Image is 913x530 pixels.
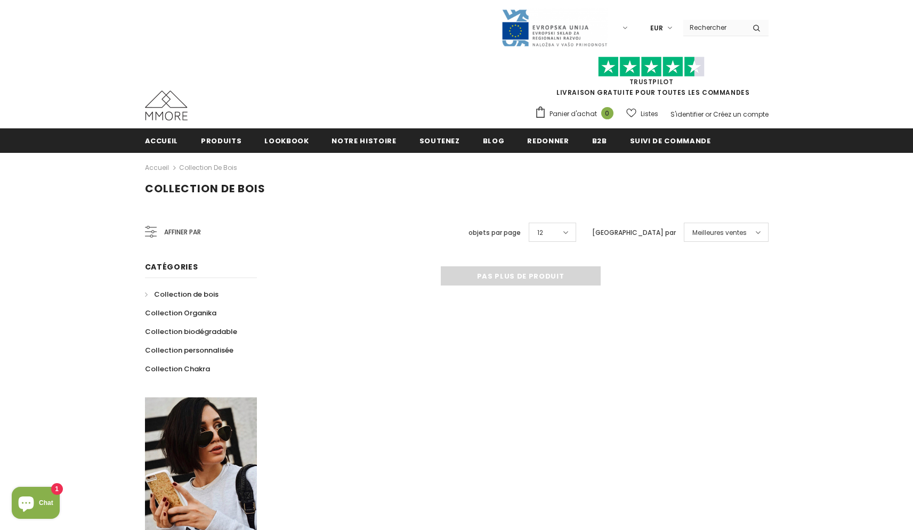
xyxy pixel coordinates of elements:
span: Redonner [527,136,569,146]
a: soutenez [419,128,460,152]
span: Affiner par [164,226,201,238]
a: Collection biodégradable [145,322,237,341]
span: Collection Chakra [145,364,210,374]
a: Notre histoire [332,128,396,152]
a: Suivi de commande [630,128,711,152]
a: TrustPilot [629,77,674,86]
a: Produits [201,128,241,152]
a: S'identifier [670,110,704,119]
a: Listes [626,104,658,123]
a: Panier d'achat 0 [535,106,619,122]
img: Faites confiance aux étoiles pilotes [598,56,705,77]
span: Meilleures ventes [692,227,747,238]
span: Collection de bois [154,289,219,299]
span: Catégories [145,262,198,272]
label: objets par page [468,227,521,238]
span: Lookbook [264,136,309,146]
span: Collection personnalisée [145,345,233,355]
span: Notre histoire [332,136,396,146]
a: Accueil [145,128,179,152]
span: B2B [592,136,607,146]
a: Collection Chakra [145,360,210,378]
a: Redonner [527,128,569,152]
a: Collection Organika [145,304,216,322]
span: 0 [601,107,613,119]
input: Search Site [683,20,745,35]
span: Blog [483,136,505,146]
span: Produits [201,136,241,146]
a: Collection de bois [145,285,219,304]
a: Blog [483,128,505,152]
span: Accueil [145,136,179,146]
span: Collection biodégradable [145,327,237,337]
a: B2B [592,128,607,152]
span: Suivi de commande [630,136,711,146]
a: Lookbook [264,128,309,152]
span: 12 [537,227,543,238]
span: Listes [641,109,658,119]
span: LIVRAISON GRATUITE POUR TOUTES LES COMMANDES [535,61,769,97]
a: Javni Razpis [501,23,608,32]
a: Accueil [145,161,169,174]
a: Collection de bois [179,163,237,172]
label: [GEOGRAPHIC_DATA] par [592,227,676,238]
span: Collection de bois [145,181,265,196]
img: Javni Razpis [501,9,608,47]
span: EUR [650,23,663,34]
span: or [705,110,712,119]
span: Collection Organika [145,308,216,318]
a: Créez un compte [713,110,769,119]
img: Cas MMORE [145,91,188,120]
span: Panier d'achat [550,109,597,119]
inbox-online-store-chat: Shopify online store chat [9,487,63,521]
span: soutenez [419,136,460,146]
a: Collection personnalisée [145,341,233,360]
